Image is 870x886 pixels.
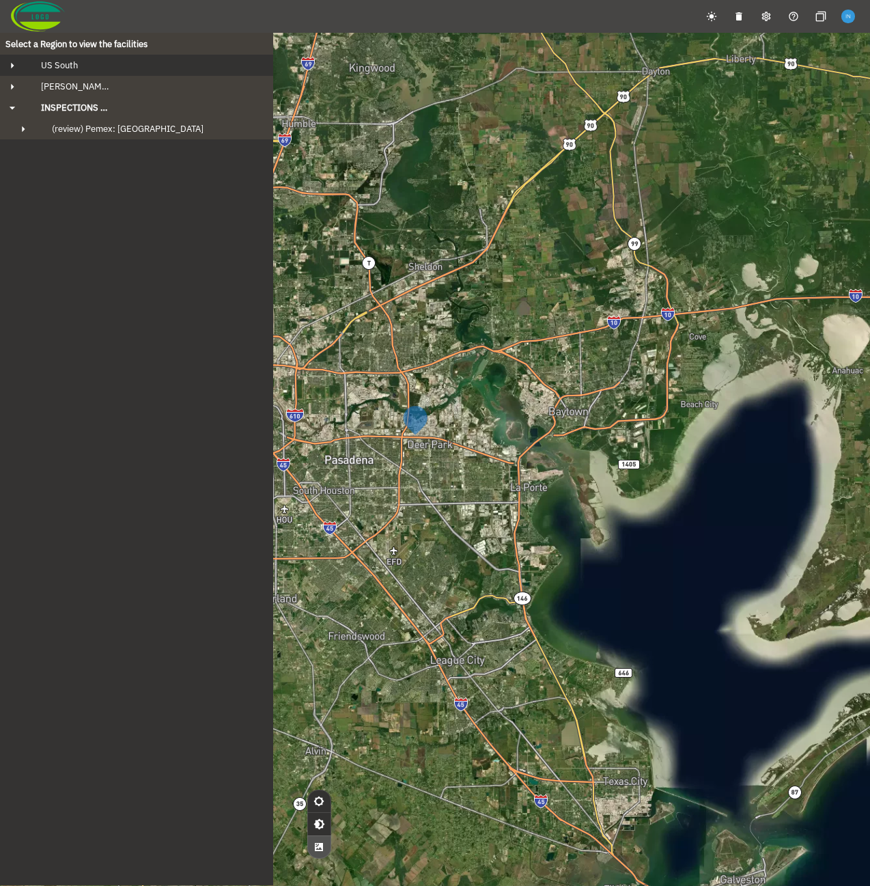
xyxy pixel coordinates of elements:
img: Company Logo [11,1,65,31]
span: US South [30,59,78,71]
img: f6ffcea323530ad0f5eeb9c9447a59c5 [841,10,854,23]
span: (review) Pemex: [GEOGRAPHIC_DATA] [52,123,204,135]
span: [PERSON_NAME][GEOGRAPHIC_DATA] [30,81,111,92]
span: INSPECTIONS IN REVIEW [30,102,111,113]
